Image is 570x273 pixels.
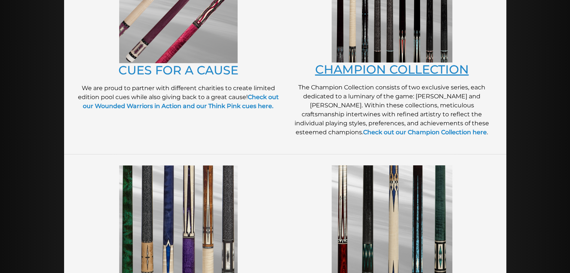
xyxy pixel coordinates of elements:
a: Check out our Champion Collection here [363,129,487,136]
a: CUES FOR A CAUSE [118,63,238,77]
p: The Champion Collection consists of two exclusive series, each dedicated to a luminary of the gam... [289,83,495,137]
a: CHAMPION COLLECTION [315,62,469,77]
a: Check out our Wounded Warriors in Action and our Think Pink cues here. [83,93,279,110]
p: We are proud to partner with different charities to create limited edition pool cues while also g... [75,84,281,111]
